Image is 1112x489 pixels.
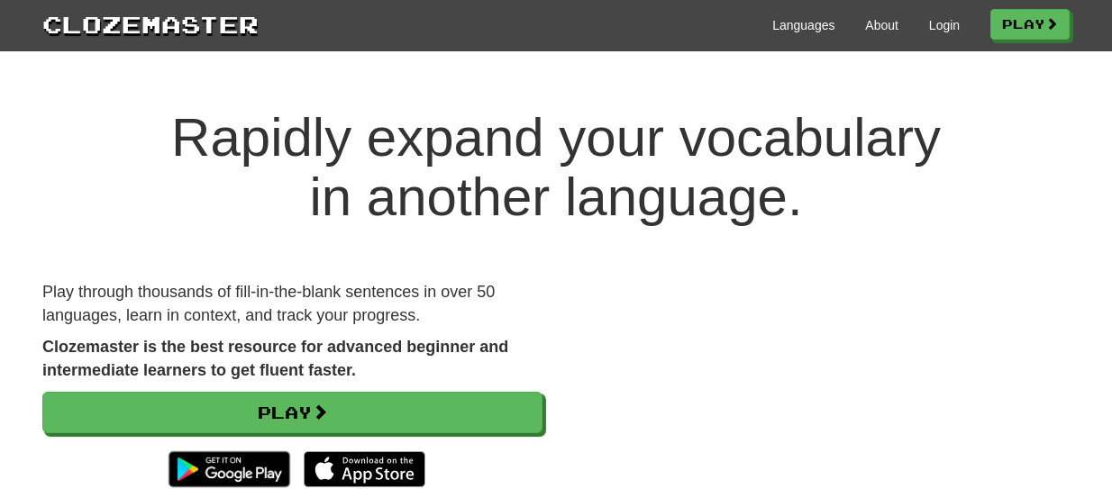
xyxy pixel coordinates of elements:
a: About [865,16,898,34]
a: Clozemaster [42,7,259,41]
p: Play through thousands of fill-in-the-blank sentences in over 50 languages, learn in context, and... [42,281,542,327]
strong: Clozemaster is the best resource for advanced beginner and intermediate learners to get fluent fa... [42,338,508,379]
img: Download_on_the_App_Store_Badge_US-UK_135x40-25178aeef6eb6b83b96f5f2d004eda3bffbb37122de64afbaef7... [304,451,425,487]
a: Login [929,16,960,34]
a: Play [42,392,542,433]
a: Languages [772,16,834,34]
a: Play [990,9,1070,40]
